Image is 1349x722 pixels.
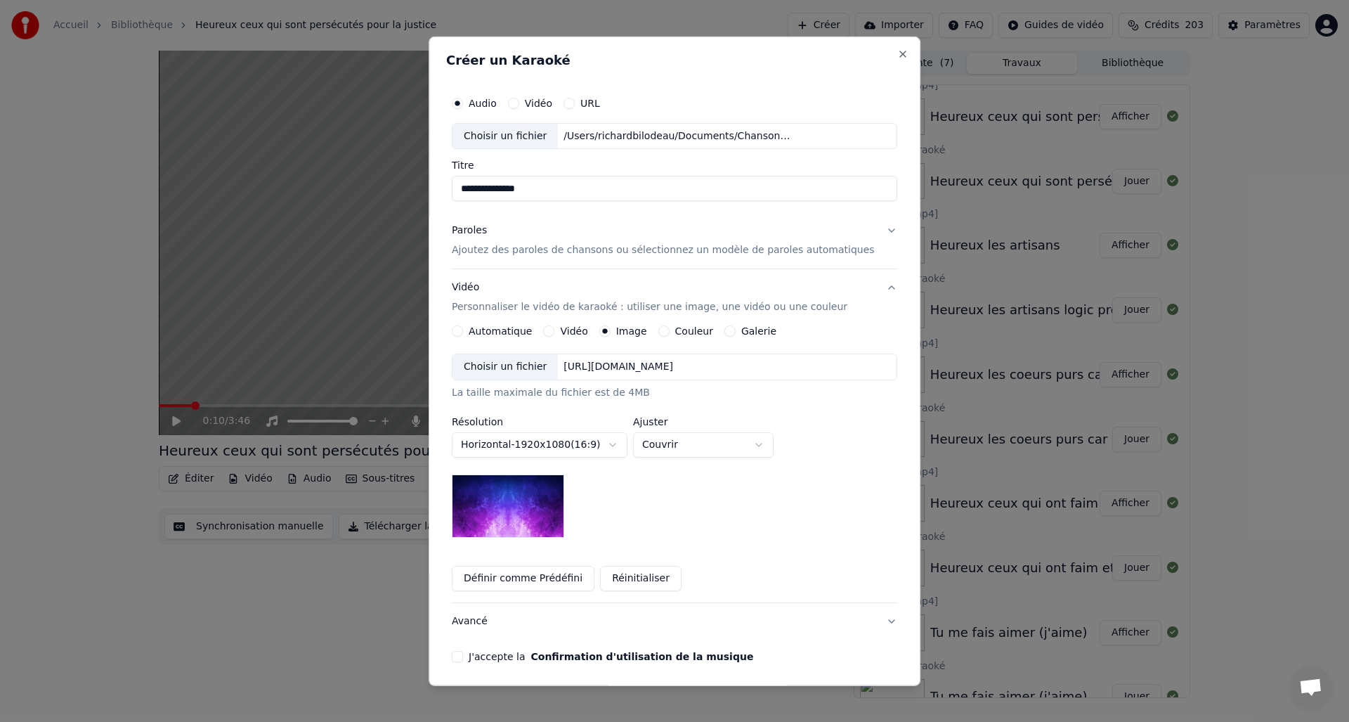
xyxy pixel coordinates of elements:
label: Titre [452,160,897,170]
button: J'accepte la [531,652,754,662]
label: Couleur [675,326,713,336]
div: Paroles [452,224,487,238]
label: J'accepte la [469,652,753,662]
button: Définir comme Prédéfini [452,566,594,591]
label: Vidéo [525,98,552,108]
div: [URL][DOMAIN_NAME] [559,360,679,374]
p: Personnaliser le vidéo de karaoké : utiliser une image, une vidéo ou une couleur [452,300,847,314]
button: Avancé [452,603,897,640]
label: Automatique [469,326,532,336]
div: /Users/richardbilodeau/Documents/Chansons Rich/Me tenir debout/Me tenir debout (01).wav [559,129,797,143]
label: Résolution [452,417,627,427]
label: Ajuster [633,417,774,427]
button: ParolesAjoutez des paroles de chansons ou sélectionnez un modèle de paroles automatiques [452,212,897,269]
div: Vidéo [452,281,847,314]
label: Vidéo [561,326,588,336]
label: URL [580,98,600,108]
div: Choisir un fichier [452,354,558,380]
label: Image [616,326,647,336]
label: Audio [469,98,497,108]
p: Ajoutez des paroles de chansons ou sélectionnez un modèle de paroles automatiques [452,243,875,257]
button: VidéoPersonnaliser le vidéo de karaoké : utiliser une image, une vidéo ou une couleur [452,269,897,325]
div: Choisir un fichier [452,123,558,148]
div: VidéoPersonnaliser le vidéo de karaoké : utiliser une image, une vidéo ou une couleur [452,325,897,602]
label: Galerie [741,326,776,336]
button: Réinitialiser [600,566,682,591]
h2: Créer un Karaoké [446,53,903,66]
div: La taille maximale du fichier est de 4MB [452,386,897,400]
